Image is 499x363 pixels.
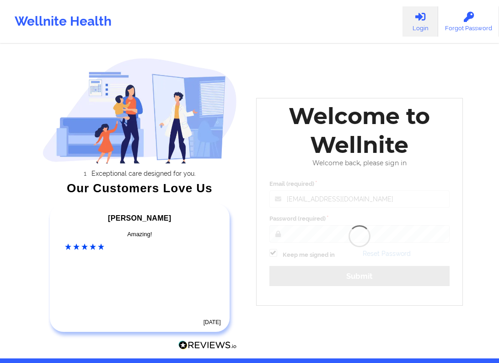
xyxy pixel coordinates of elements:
div: Amazing! [65,230,215,239]
span: [PERSON_NAME] [108,214,171,222]
img: wellnite-auth-hero_200.c722682e.png [43,58,237,163]
time: [DATE] [204,319,221,325]
a: Reviews.io Logo [178,341,237,352]
li: Exceptional care designed for you. [51,170,237,177]
a: Login [402,6,438,37]
div: Our Customers Love Us [43,184,237,193]
img: Reviews.io Logo [178,341,237,350]
div: Welcome to Wellnite [263,102,456,159]
a: Forgot Password [438,6,499,37]
div: Welcome back, please sign in [263,159,456,167]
